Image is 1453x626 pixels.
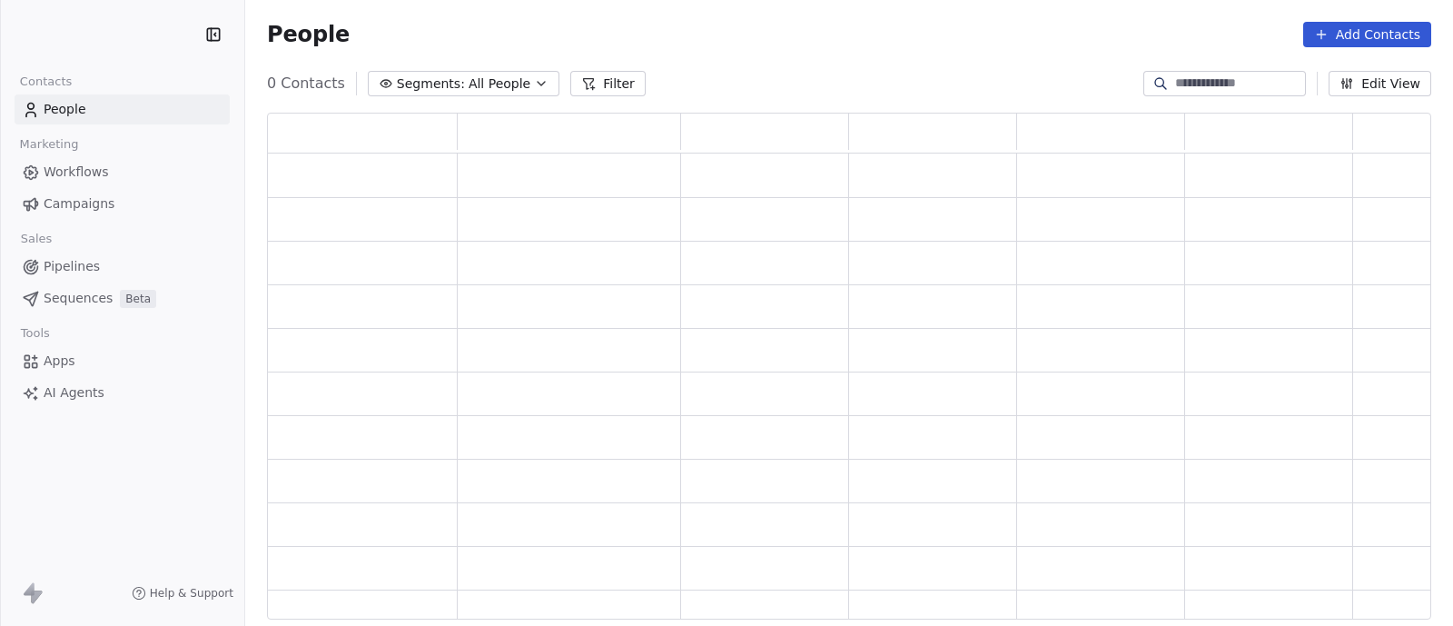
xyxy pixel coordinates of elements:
span: Tools [13,320,57,347]
a: People [15,94,230,124]
button: Add Contacts [1303,22,1431,47]
span: Sequences [44,289,113,308]
span: All People [469,75,530,94]
button: Filter [570,71,646,96]
a: Apps [15,346,230,376]
span: Pipelines [44,257,100,276]
a: Campaigns [15,189,230,219]
span: Campaigns [44,194,114,214]
span: Apps [44,352,75,371]
span: Segments: [397,75,465,94]
a: Pipelines [15,252,230,282]
span: Sales [13,225,60,253]
button: Edit View [1329,71,1431,96]
a: Workflows [15,157,230,187]
span: Help & Support [150,586,233,601]
span: Marketing [12,131,86,158]
span: Beta [120,290,156,308]
span: 0 Contacts [267,73,345,94]
span: Contacts [12,68,80,95]
span: AI Agents [44,383,104,402]
span: People [267,21,350,48]
a: AI Agents [15,378,230,408]
span: Workflows [44,163,109,182]
a: Help & Support [132,586,233,601]
span: People [44,100,86,119]
a: SequencesBeta [15,283,230,313]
